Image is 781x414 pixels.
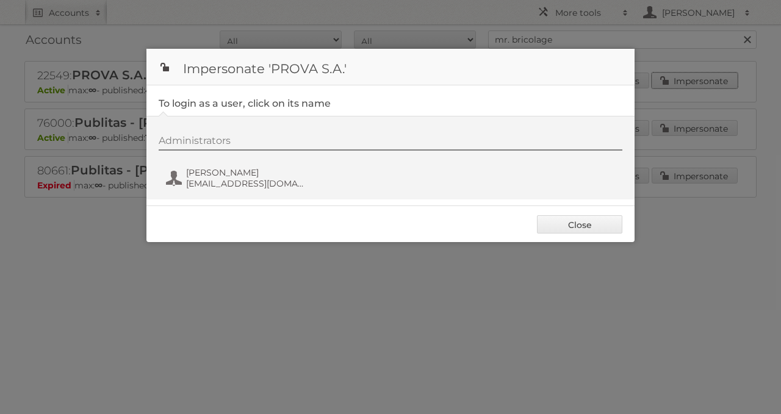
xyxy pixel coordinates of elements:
span: [EMAIL_ADDRESS][DOMAIN_NAME] [186,178,304,189]
h1: Impersonate 'PROVA S.A.' [146,49,635,85]
div: Administrators [159,135,622,151]
span: [PERSON_NAME] [186,167,304,178]
a: Close [537,215,622,234]
button: [PERSON_NAME] [EMAIL_ADDRESS][DOMAIN_NAME] [165,166,308,190]
legend: To login as a user, click on its name [159,98,331,109]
